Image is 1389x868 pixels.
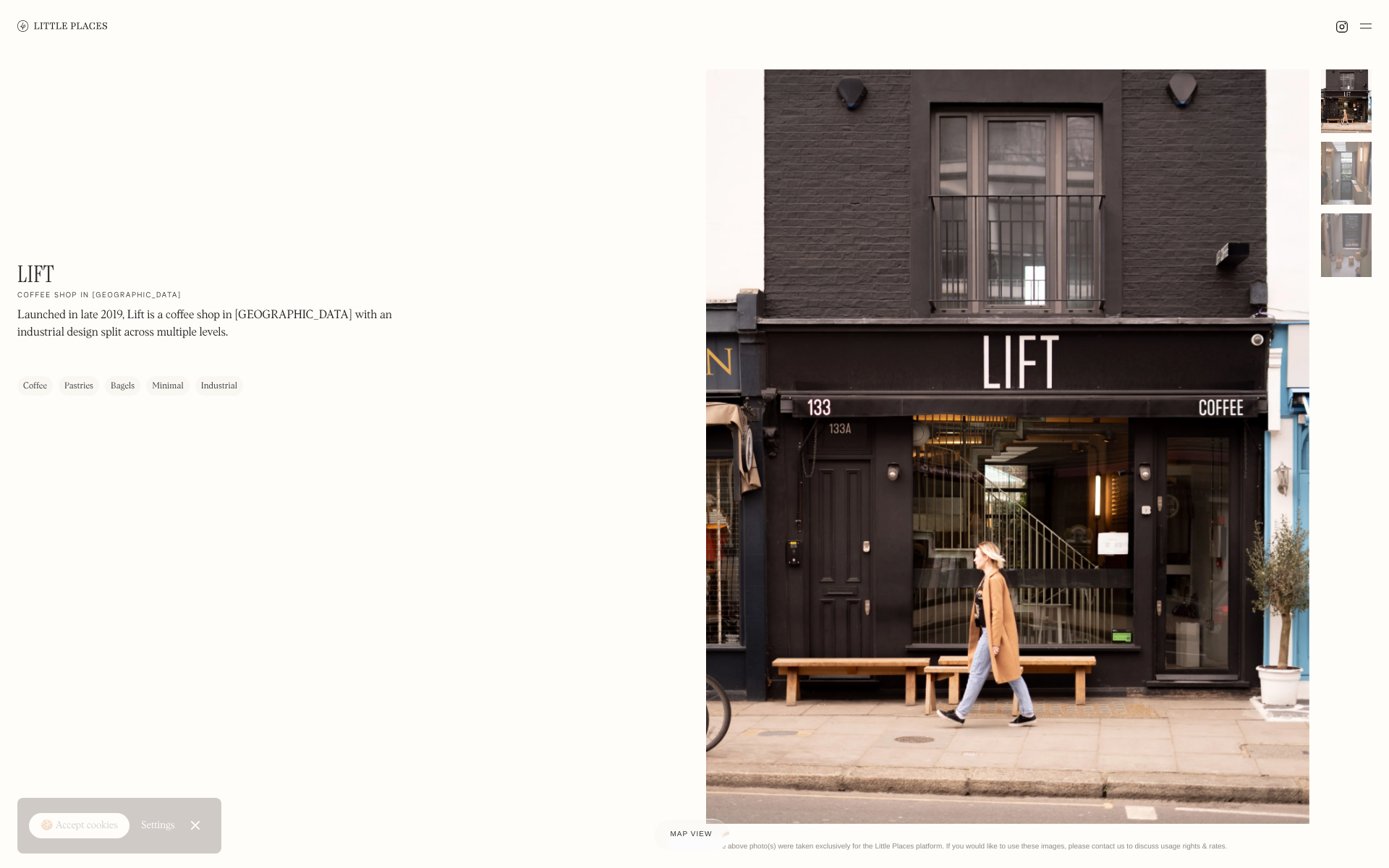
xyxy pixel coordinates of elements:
[29,813,129,839] a: 🍪 Accept cookies
[181,811,210,840] a: Close Cookie Popup
[671,830,713,838] span: Map view
[111,379,135,393] div: Bagels
[152,379,184,393] div: Minimal
[141,820,175,830] div: Settings
[706,842,1372,851] div: © The above photo(s) were taken exclusively for the Little Places platform. If you would like to ...
[41,819,118,833] div: 🍪 Accept cookies
[141,809,175,842] a: Settings
[17,291,182,301] h2: Coffee shop in [GEOGRAPHIC_DATA]
[17,260,54,288] h1: Lift
[201,379,237,393] div: Industrial
[17,349,408,366] p: ‍
[23,379,47,393] div: Coffee
[64,379,93,393] div: Pastries
[17,307,408,341] p: Launched in late 2019, Lift is a coffee shop in [GEOGRAPHIC_DATA] with an industrial design split...
[653,819,730,851] a: Map view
